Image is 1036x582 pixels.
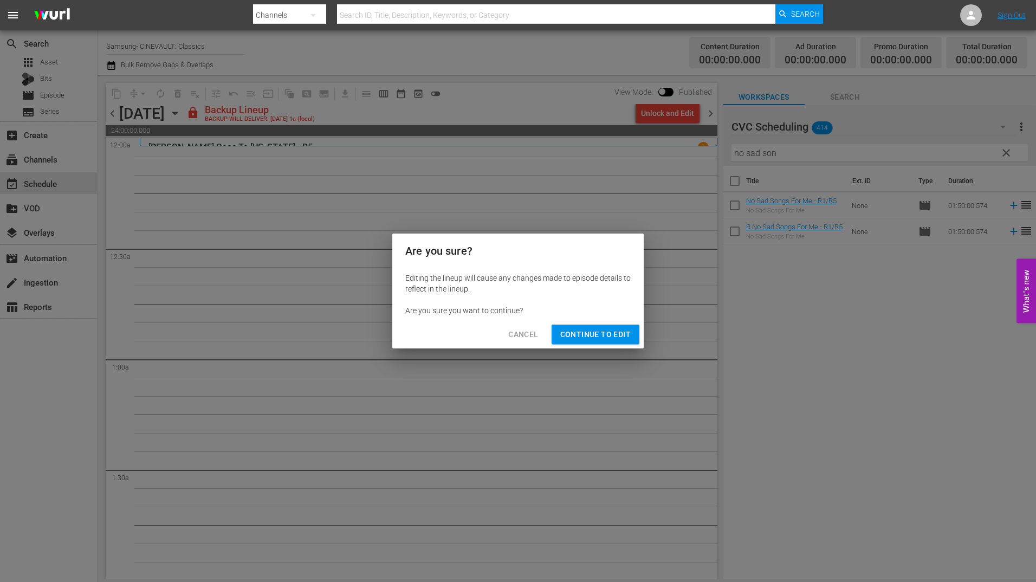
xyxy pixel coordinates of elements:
img: ans4CAIJ8jUAAAAAAAAAAAAAAAAAAAAAAAAgQb4GAAAAAAAAAAAAAAAAAAAAAAAAJMjXAAAAAAAAAAAAAAAAAAAAAAAAgAT5G... [26,3,78,28]
button: Open Feedback Widget [1016,259,1036,324]
span: Search [791,4,820,24]
button: Cancel [500,325,547,345]
div: Are you sure you want to continue? [405,305,631,316]
button: Continue to Edit [552,325,639,345]
span: Cancel [508,328,538,341]
span: menu [7,9,20,22]
a: Sign Out [998,11,1026,20]
h2: Are you sure? [405,242,631,260]
div: Editing the lineup will cause any changes made to episode details to reflect in the lineup. [405,273,631,294]
span: Continue to Edit [560,328,631,341]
